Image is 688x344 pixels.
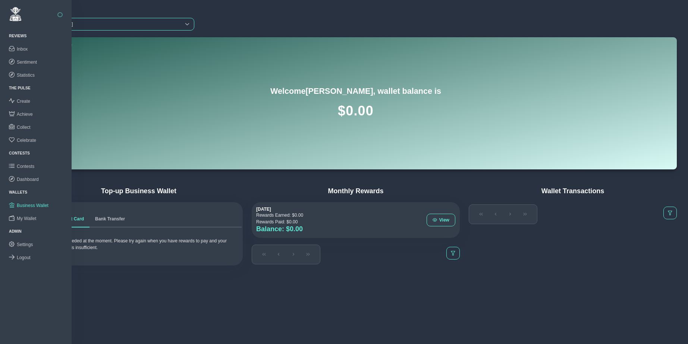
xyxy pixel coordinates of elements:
[17,73,35,78] span: Statistics
[9,190,27,194] a: Wallets
[180,18,194,30] div: Select a location
[33,18,180,30] span: [PERSON_NAME]
[17,216,36,221] span: My Wallet
[95,217,125,221] span: Bank Transfer
[17,125,31,130] span: Collect
[17,203,48,208] span: Business Wallet
[9,151,30,155] a: Contests
[17,112,33,117] span: Achieve
[256,225,303,233] h4: Balance: $ 0.00
[256,212,303,219] p: Rewards Earned: $ 0.00
[439,217,449,223] span: View
[17,99,30,104] span: Create
[17,138,36,143] span: Celebrate
[9,7,22,22] img: ReviewElf Logo
[44,103,668,119] h1: $ 0.00
[9,229,22,233] a: Admin
[256,219,303,225] p: Rewards Paid: $ 0.00
[17,164,34,169] span: Contests
[256,207,303,212] h6: [DATE]
[9,86,31,90] a: The Pulse
[17,60,37,65] span: Sentiment
[44,86,668,96] h2: Welcome [PERSON_NAME] , wallet balance is
[9,34,26,38] a: Reviews
[17,47,28,52] span: Inbox
[35,187,243,195] h4: Top-up Business Wallet
[17,177,39,182] span: Dashboard
[17,242,33,247] span: Settings
[252,187,460,195] h4: Monthly Rewards
[427,214,455,226] button: View
[17,255,31,260] span: Logout
[469,187,677,195] h4: Wallet Transactions
[41,238,236,251] p: No top-up is needed at the moment. Please try again when you have rewards to pay and your wallet ...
